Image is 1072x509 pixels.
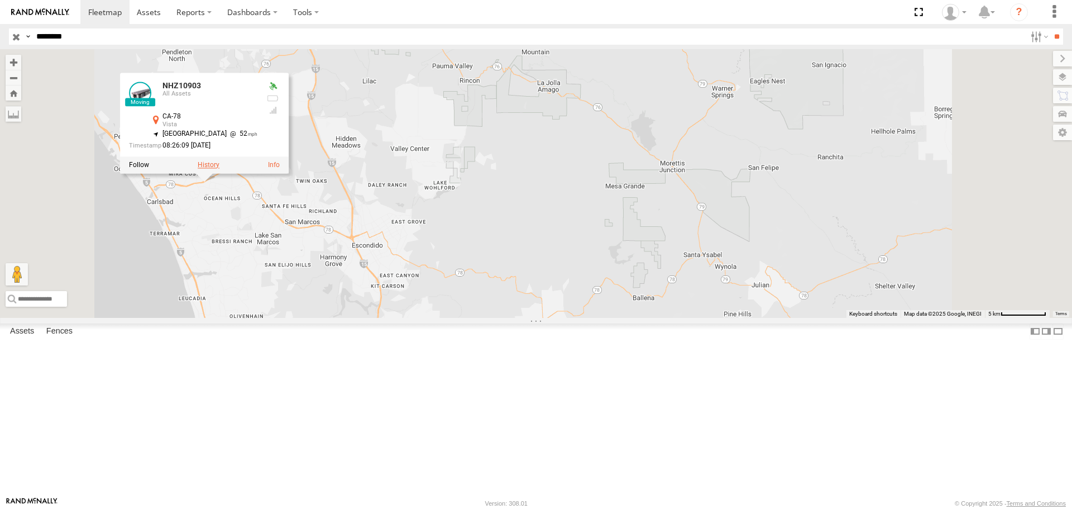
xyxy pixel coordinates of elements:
[227,130,257,138] span: 52
[988,311,1001,317] span: 5 km
[6,85,21,101] button: Zoom Home
[162,91,257,97] div: All Assets
[485,500,528,507] div: Version: 308.01
[955,500,1066,507] div: © Copyright 2025 -
[162,122,257,129] div: Vista
[1053,125,1072,140] label: Map Settings
[129,142,257,150] div: Date/time of location update
[1007,500,1066,507] a: Terms and Conditions
[1055,311,1067,316] a: Terms (opens in new tab)
[1052,324,1064,340] label: Hide Summary Table
[4,324,40,340] label: Assets
[198,161,219,169] label: View Asset History
[6,498,58,509] a: Visit our Website
[1010,3,1028,21] i: ?
[6,106,21,122] label: Measure
[162,113,257,121] div: CA-78
[1041,324,1052,340] label: Dock Summary Table to the Right
[41,324,78,340] label: Fences
[6,70,21,85] button: Zoom out
[129,82,151,104] a: View Asset Details
[162,82,201,91] a: NHZ10903
[938,4,970,21] div: Zulema McIntosch
[6,55,21,70] button: Zoom in
[266,82,280,91] div: Valid GPS Fix
[904,311,982,317] span: Map data ©2025 Google, INEGI
[266,94,280,103] div: No battery health information received from this device.
[11,8,69,16] img: rand-logo.svg
[985,310,1050,318] button: Map Scale: 5 km per 78 pixels
[1030,324,1041,340] label: Dock Summary Table to the Left
[162,130,227,138] span: [GEOGRAPHIC_DATA]
[6,263,28,286] button: Drag Pegman onto the map to open Street View
[266,106,280,115] div: Last Event GSM Signal Strength
[1026,28,1050,45] label: Search Filter Options
[129,161,149,169] label: Realtime tracking of Asset
[23,28,32,45] label: Search Query
[849,310,897,318] button: Keyboard shortcuts
[268,161,280,169] a: View Asset Details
